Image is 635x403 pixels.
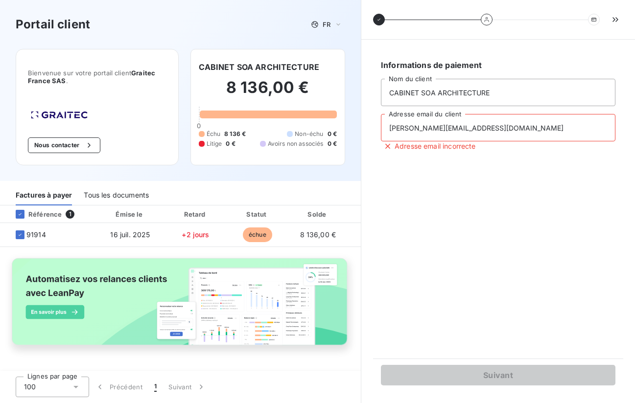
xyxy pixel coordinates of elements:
[295,130,323,138] span: Non-échu
[24,382,36,392] span: 100
[207,139,222,148] span: Litige
[166,209,225,219] div: Retard
[199,78,337,107] h2: 8 136,00 €
[300,230,336,239] span: 8 136,00 €
[229,209,286,219] div: Statut
[110,230,150,239] span: 16 juil. 2025
[16,185,72,205] div: Factures à payer
[84,185,149,205] div: Tous les documents
[224,130,246,138] span: 8 136 €
[268,139,324,148] span: Avoirs non associés
[350,209,399,219] div: PDF
[163,377,212,397] button: Suivant
[226,139,235,148] span: 0 €
[328,130,337,138] span: 0 €
[381,365,615,385] button: Suivant
[154,382,157,392] span: 1
[381,114,615,141] input: placeholder
[381,79,615,106] input: placeholder
[290,209,346,219] div: Solde
[28,69,166,85] span: Bienvenue sur votre portail client .
[98,209,162,219] div: Émise le
[89,377,148,397] button: Précédent
[66,210,74,219] span: 1
[381,59,615,71] h6: Informations de paiement
[243,227,272,242] span: échue
[323,21,330,28] span: FR
[197,122,201,130] span: 0
[207,130,221,138] span: Échu
[328,139,337,148] span: 0 €
[28,137,100,153] button: Nous contacter
[8,210,62,219] div: Référence
[148,377,163,397] button: 1
[28,69,155,85] span: Graitec France SAS
[16,16,90,33] h3: Portail client
[395,141,476,151] span: Adresse email incorrecte
[4,253,357,360] img: banner
[182,230,209,239] span: +2 jours
[199,61,320,73] h6: CABINET SOA ARCHITECTURE
[28,108,91,122] img: Company logo
[26,230,46,240] span: 91914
